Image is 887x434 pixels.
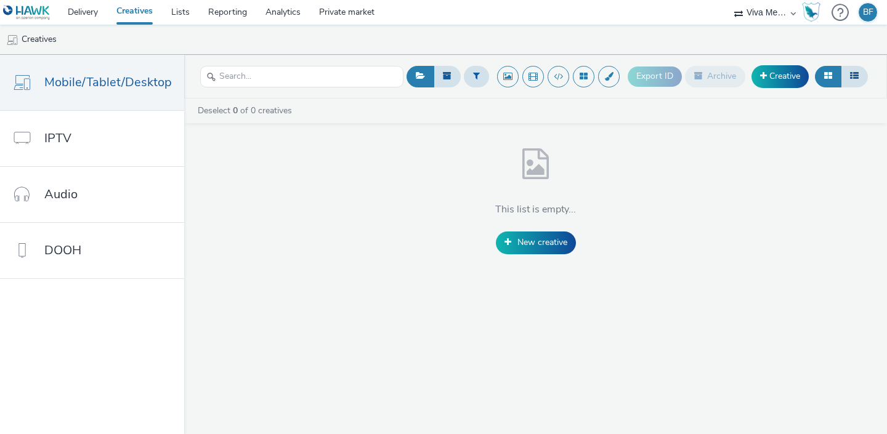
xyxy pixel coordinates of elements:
[6,34,18,46] img: mobile
[3,5,51,20] img: undefined Logo
[841,66,868,87] button: Table
[495,203,576,217] h4: This list is empty...
[44,73,172,91] span: Mobile/Tablet/Desktop
[863,3,873,22] div: BF
[200,66,403,87] input: Search...
[44,241,81,259] span: DOOH
[196,105,297,116] a: Deselect of 0 creatives
[496,231,576,254] a: New creative
[233,105,238,116] strong: 0
[802,2,820,22] img: Hawk Academy
[751,65,809,87] a: Creative
[628,66,682,86] button: Export ID
[685,66,745,87] button: Archive
[802,2,825,22] a: Hawk Academy
[44,129,71,147] span: IPTV
[517,236,567,248] span: New creative
[815,66,841,87] button: Grid
[44,185,78,203] span: Audio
